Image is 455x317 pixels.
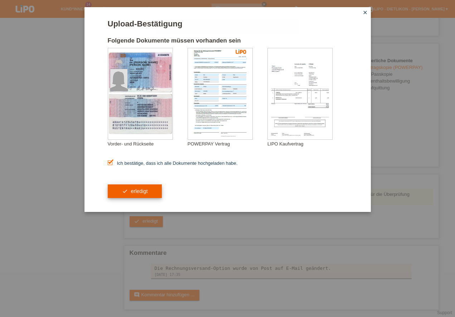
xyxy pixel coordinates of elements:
div: [PERSON_NAME] [130,64,165,66]
i: check [122,188,128,194]
div: Wir werden den Kartenantrag prüfen und anschliessend unter Vorbehalt die Karte ausstellen. [156,19,299,34]
button: check erledigt [108,184,162,198]
div: Vorder- und Rückseite [108,141,188,147]
label: Ich bestätige, dass ich alle Dokumente hochgeladen habe. [108,160,238,166]
div: LIPO Kaufvertrag [267,141,347,147]
img: upload_document_confirmation_type_contract_kkg_whitelabel.png [188,48,252,139]
div: de [PERSON_NAME] [130,61,165,64]
img: 39073_print.png [236,49,246,54]
h2: Folgende Dokumente müssen vorhanden sein [108,37,348,48]
span: erledigt [131,188,147,194]
a: close [360,9,370,17]
i: close [362,10,368,15]
img: upload_document_confirmation_type_id_foreign_empty.png [108,48,173,139]
img: upload_document_confirmation_type_receipt_generic.png [268,48,332,139]
div: POWERPAY Vertrag [188,141,267,147]
img: foreign_id_photo_female.png [110,69,127,91]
